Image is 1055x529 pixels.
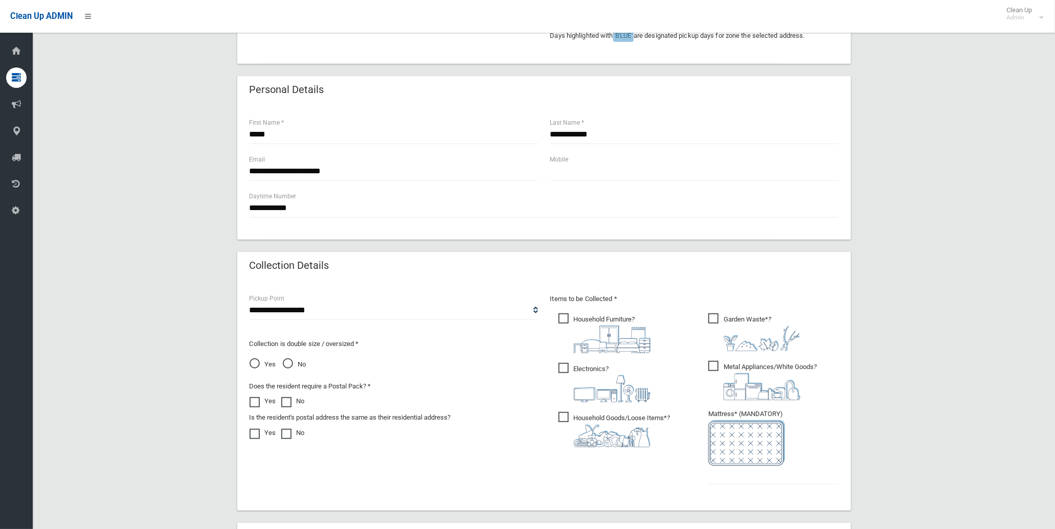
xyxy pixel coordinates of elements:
i: ? [574,365,650,402]
i: ? [724,363,817,400]
label: Yes [250,427,276,439]
span: BLUE [616,32,631,39]
p: Days highlighted with are designated pickup days for zone the selected address. [550,30,839,42]
span: Mattress* (MANDATORY) [708,410,839,466]
img: aa9efdbe659d29b613fca23ba79d85cb.png [574,326,650,353]
label: Does the resident require a Postal Pack? * [250,380,371,393]
img: 36c1b0289cb1767239cdd3de9e694f19.png [724,373,800,400]
i: ? [574,315,650,353]
span: Metal Appliances/White Goods [708,361,817,400]
span: Household Furniture [558,313,650,353]
i: ? [574,414,670,447]
p: Items to be Collected * [550,293,839,305]
span: Clean Up ADMIN [10,11,73,21]
span: No [283,358,306,371]
i: ? [724,315,800,351]
img: b13cc3517677393f34c0a387616ef184.png [574,424,650,447]
header: Collection Details [237,256,342,275]
span: Yes [250,358,276,371]
label: Is the resident's postal address the same as their residential address? [250,411,451,424]
label: Yes [250,395,276,407]
img: 394712a680b73dbc3d2a6a3a7ffe5a07.png [574,375,650,402]
span: Clean Up [1001,6,1042,21]
label: No [281,427,305,439]
p: Collection is double size / oversized * [250,338,538,350]
small: Admin [1006,14,1032,21]
span: Electronics [558,363,650,402]
label: No [281,395,305,407]
span: Household Goods/Loose Items* [558,412,670,447]
header: Personal Details [237,80,336,100]
img: 4fd8a5c772b2c999c83690221e5242e0.png [724,326,800,351]
span: Garden Waste* [708,313,800,351]
img: e7408bece873d2c1783593a074e5cb2f.png [708,420,785,466]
